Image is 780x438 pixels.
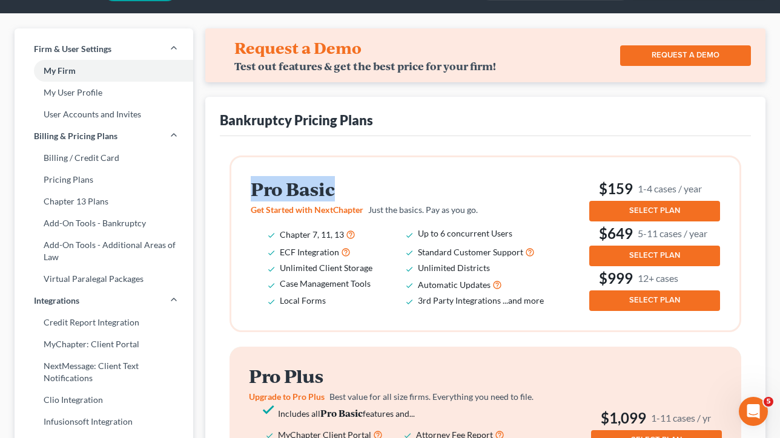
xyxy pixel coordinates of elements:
span: Up to 6 concurrent Users [418,228,512,238]
span: Includes all features and... [278,408,415,419]
a: My User Profile [15,82,193,103]
small: 1-11 cases / yr [651,411,711,424]
span: 3rd Party Integrations [418,295,501,306]
button: SELECT PLAN [589,201,720,221]
span: Upgrade to Pro Plus [249,391,325,402]
a: Virtual Paralegal Packages [15,268,193,290]
span: Case Management Tools [280,278,371,289]
span: Integrations [34,295,79,307]
span: ECF Integration [280,247,339,257]
h4: Request a Demo [234,38,362,57]
button: SELECT PLAN [589,246,720,266]
a: NextMessage: Client Text Notifications [15,355,193,389]
small: 1-4 cases / year [638,182,702,195]
span: SELECT PLAN [629,250,680,260]
a: REQUEST A DEMO [620,45,751,66]
span: 5 [764,397,773,407]
span: Just the basics. Pay as you go. [368,204,478,215]
h3: $649 [589,224,720,243]
a: Chapter 13 Plans [15,191,193,212]
span: Chapter 7, 11, 13 [280,229,344,240]
iframe: Intercom live chat [739,397,768,426]
h3: $1,099 [591,408,722,428]
h3: $159 [589,179,720,198]
a: Add-On Tools - Bankruptcy [15,212,193,234]
a: Clio Integration [15,389,193,411]
a: User Accounts and Invites [15,103,193,125]
a: Billing / Credit Card [15,147,193,169]
span: SELECT PLAN [629,295,680,305]
a: Integrations [15,290,193,312]
h3: $999 [589,269,720,288]
a: Credit Report Integration [15,312,193,333]
span: Get Started with NextChapter [251,204,363,215]
div: Test out features & get the best price for your firm! [234,60,496,73]
a: Pricing Plans [15,169,193,191]
span: SELECT PLAN [629,206,680,215]
span: Standard Customer Support [418,247,523,257]
span: Billing & Pricing Plans [34,130,117,142]
a: MyChapter: Client Portal [15,333,193,355]
span: Automatic Updates [418,279,491,290]
a: My Firm [15,60,193,82]
small: 5-11 cases / year [638,227,707,240]
small: 12+ cases [638,272,678,284]
a: Add-On Tools - Additional Areas of Law [15,234,193,268]
span: Unlimited Districts [418,263,490,273]
button: SELECT PLAN [589,290,720,311]
h2: Pro Basic [251,179,561,199]
a: Infusionsoft Integration [15,411,193,433]
span: Local Forms [280,295,326,306]
span: Best value for all size firms. Everything you need to file. [329,391,534,402]
span: Firm & User Settings [34,43,111,55]
span: ...and more [503,295,544,306]
a: Billing & Pricing Plans [15,125,193,147]
strong: Pro Basic [320,407,363,419]
h2: Pro Plus [249,366,559,386]
a: Firm & User Settings [15,38,193,60]
span: Unlimited Client Storage [280,263,372,273]
div: Bankruptcy Pricing Plans [220,111,373,129]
